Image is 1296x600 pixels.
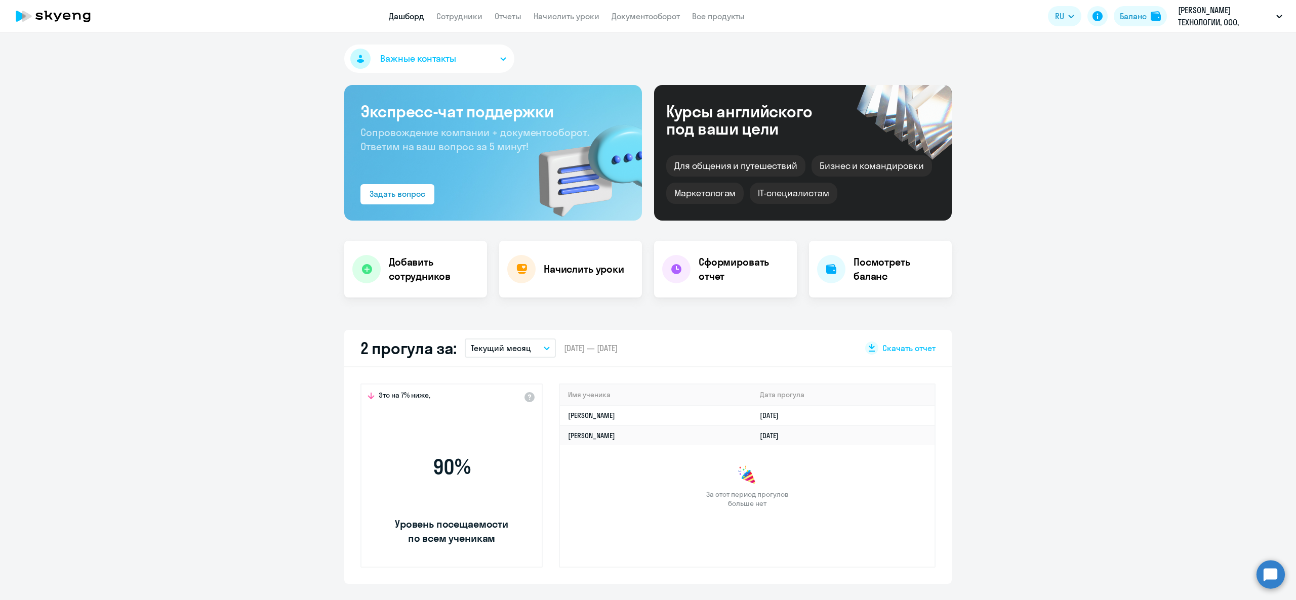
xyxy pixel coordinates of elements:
[344,45,514,73] button: Важные контакты
[1151,11,1161,21] img: balance
[1055,10,1064,22] span: RU
[666,183,744,204] div: Маркетологам
[360,338,457,358] h2: 2 прогула за:
[495,11,521,21] a: Отчеты
[560,384,752,405] th: Имя ученика
[393,517,510,545] span: Уровень посещаемости по всем ученикам
[524,107,642,221] img: bg-img
[854,255,944,283] h4: Посмотреть баланс
[760,431,787,440] a: [DATE]
[1048,6,1081,26] button: RU
[666,155,805,177] div: Для общения и путешествий
[752,384,935,405] th: Дата прогула
[471,342,531,354] p: Текущий месяц
[737,465,757,486] img: congrats
[389,11,424,21] a: Дашборд
[360,126,589,153] span: Сопровождение компании + документооборот. Ответим на ваш вопрос за 5 минут!
[750,183,837,204] div: IT-специалистам
[882,342,936,354] span: Скачать отчет
[699,255,789,283] h4: Сформировать отчет
[534,11,599,21] a: Начислить уроки
[1173,4,1287,28] button: [PERSON_NAME] ТЕХНОЛОГИИ, ООО, [PERSON_NAME] Инвестиции
[760,411,787,420] a: [DATE]
[389,255,479,283] h4: Добавить сотрудников
[1114,6,1167,26] button: Балансbalance
[564,342,618,354] span: [DATE] — [DATE]
[436,11,482,21] a: Сотрудники
[568,431,615,440] a: [PERSON_NAME]
[465,338,556,358] button: Текущий месяц
[1178,4,1272,28] p: [PERSON_NAME] ТЕХНОЛОГИИ, ООО, [PERSON_NAME] Инвестиции
[370,188,425,200] div: Задать вопрос
[379,391,430,403] span: Это на 7% ниже,
[812,155,932,177] div: Бизнес и командировки
[612,11,680,21] a: Документооборот
[1120,10,1147,22] div: Баланс
[380,52,456,65] span: Важные контакты
[393,455,510,479] span: 90 %
[692,11,745,21] a: Все продукты
[544,262,624,276] h4: Начислить уроки
[360,101,626,121] h3: Экспресс-чат поддержки
[666,103,839,137] div: Курсы английского под ваши цели
[360,184,434,204] button: Задать вопрос
[568,411,615,420] a: [PERSON_NAME]
[705,490,790,508] span: За этот период прогулов больше нет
